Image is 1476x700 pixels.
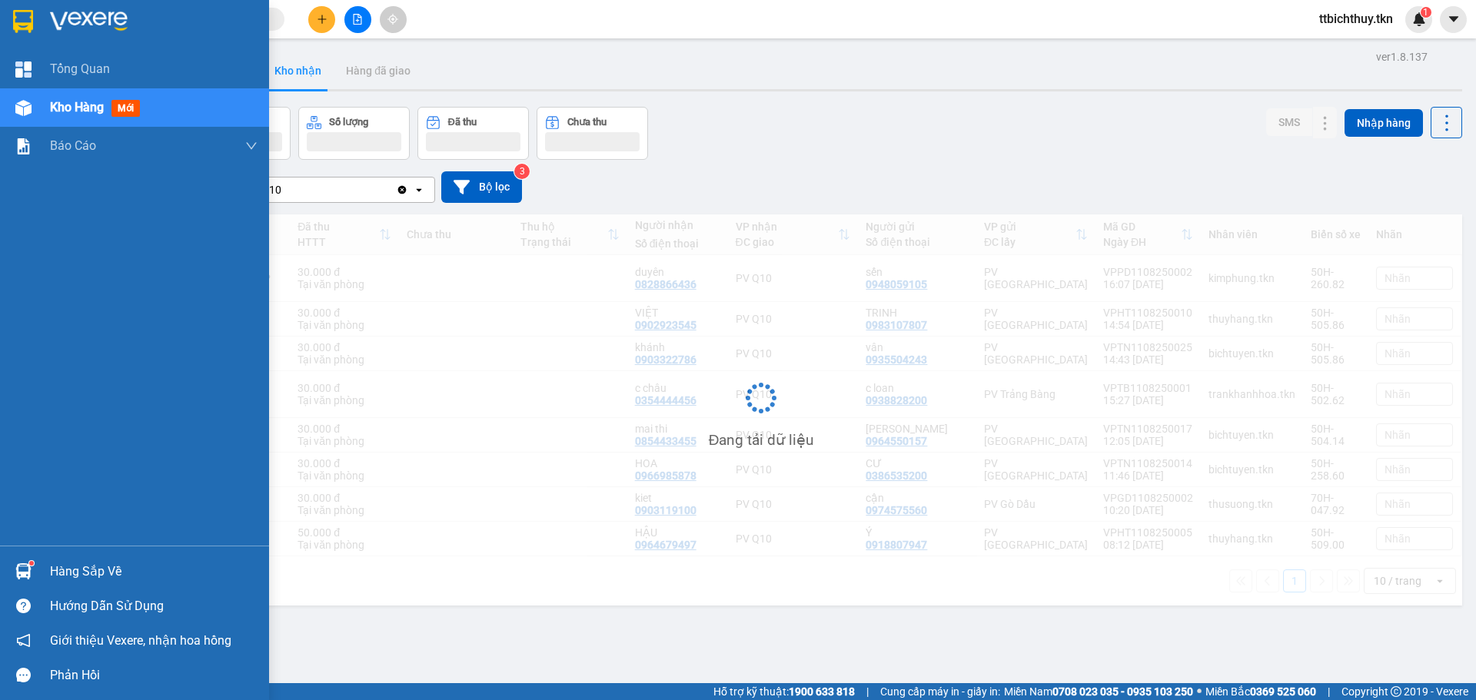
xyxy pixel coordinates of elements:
div: Chưa thu [567,117,607,128]
span: Báo cáo [50,136,96,155]
div: Hướng dẫn sử dụng [50,595,258,618]
span: down [245,140,258,152]
span: plus [317,14,327,25]
div: ver 1.8.137 [1376,48,1428,65]
button: Hàng đã giao [334,52,423,89]
strong: 1900 633 818 [789,685,855,698]
span: copyright [1391,686,1401,697]
img: warehouse-icon [15,563,32,579]
div: Phản hồi [50,664,258,687]
img: warehouse-icon [15,100,32,116]
svg: open [413,184,425,196]
button: plus [308,6,335,33]
button: Kho nhận [262,52,334,89]
span: Hỗ trợ kỹ thuật: [713,683,855,700]
span: | [1328,683,1330,700]
input: Selected PV Q10. [283,182,284,197]
button: Số lượng [298,107,410,160]
button: caret-down [1440,6,1467,33]
span: Miền Bắc [1205,683,1316,700]
img: icon-new-feature [1412,12,1426,26]
strong: 0369 525 060 [1250,685,1316,698]
svg: Clear value [396,184,408,196]
button: file-add [344,6,371,33]
span: 1 [1423,7,1428,18]
span: caret-down [1447,12,1461,26]
span: message [16,668,31,682]
span: | [866,683,869,700]
span: Giới thiệu Vexere, nhận hoa hồng [50,631,231,650]
span: mới [111,100,140,117]
sup: 1 [29,561,34,566]
div: Số lượng [329,117,368,128]
span: Miền Nam [1004,683,1193,700]
div: Hàng sắp về [50,560,258,583]
img: solution-icon [15,138,32,154]
div: Đang tải dữ liệu [709,429,814,452]
button: Bộ lọc [441,171,522,203]
sup: 1 [1421,7,1431,18]
span: file-add [352,14,363,25]
span: Cung cấp máy in - giấy in: [880,683,1000,700]
span: ttbichthuy.tkn [1307,9,1405,28]
span: ⚪️ [1197,688,1202,695]
span: Tổng Quan [50,59,110,78]
img: logo-vxr [13,10,33,33]
span: Kho hàng [50,100,104,114]
button: Đã thu [417,107,529,160]
button: Nhập hàng [1345,109,1423,137]
button: aim [380,6,407,33]
span: notification [16,633,31,648]
span: question-circle [16,599,31,613]
sup: 3 [514,164,530,179]
img: dashboard-icon [15,61,32,78]
span: aim [387,14,398,25]
div: Đã thu [448,117,477,128]
button: SMS [1266,108,1312,136]
button: Chưa thu [537,107,648,160]
strong: 0708 023 035 - 0935 103 250 [1052,685,1193,698]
